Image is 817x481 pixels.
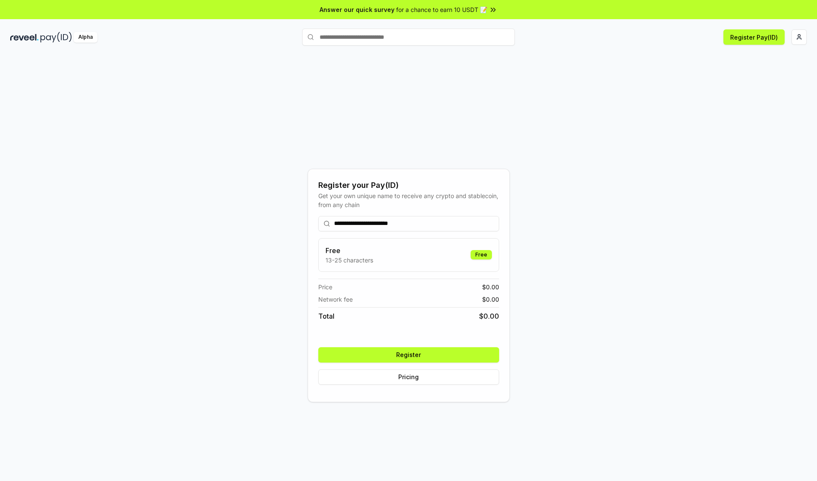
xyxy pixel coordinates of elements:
[40,32,72,43] img: pay_id
[10,32,39,43] img: reveel_dark
[320,5,394,14] span: Answer our quick survey
[396,5,487,14] span: for a chance to earn 10 USDT 📝
[318,295,353,304] span: Network fee
[479,311,499,321] span: $ 0.00
[482,282,499,291] span: $ 0.00
[318,369,499,385] button: Pricing
[318,347,499,363] button: Register
[326,245,373,256] h3: Free
[318,311,334,321] span: Total
[471,250,492,259] div: Free
[318,179,499,191] div: Register your Pay(ID)
[482,295,499,304] span: $ 0.00
[318,282,332,291] span: Price
[723,29,785,45] button: Register Pay(ID)
[318,191,499,209] div: Get your own unique name to receive any crypto and stablecoin, from any chain
[326,256,373,265] p: 13-25 characters
[74,32,97,43] div: Alpha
